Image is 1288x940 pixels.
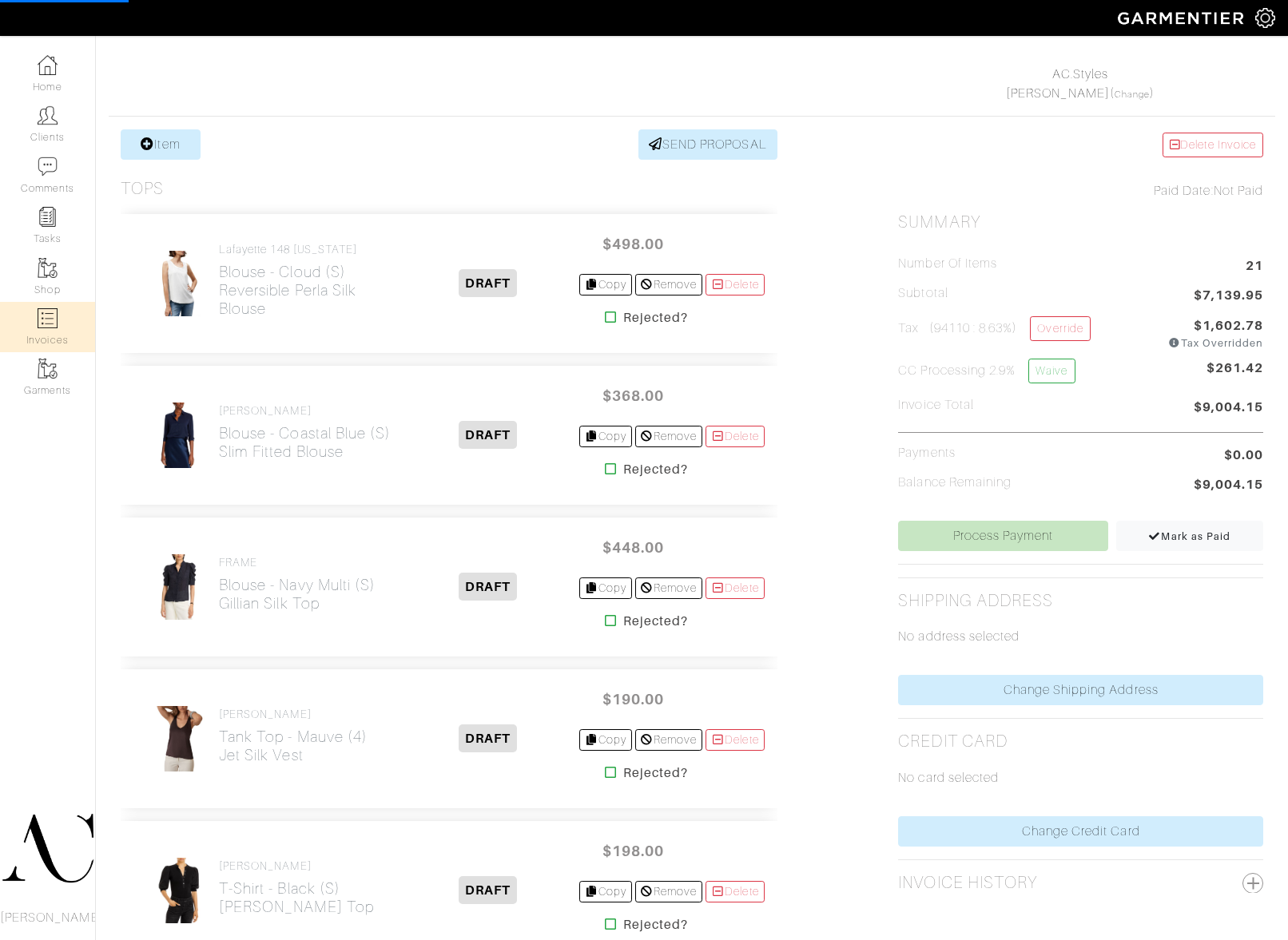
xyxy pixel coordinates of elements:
h4: FRAME [219,556,376,569]
h2: Credit Card [898,732,1008,752]
span: DRAFT [459,269,517,297]
strong: Rejected? [623,612,688,631]
img: comment-icon-a0a6a9ef722e966f86d9cbdc48e553b5cf19dbc54f86b18d962a5391bc8f6eb6.png [38,157,58,176]
img: reminder-icon-8004d30b9f0a5d33ae49ab947aed9ed385cf756f9e5892f1edd6e32f2345188e.png [38,207,58,227]
a: [PERSON_NAME] [1006,86,1110,101]
span: $9,004.15 [1194,475,1263,497]
h2: T-Shirt - Black (S) [PERSON_NAME] Top [219,879,374,916]
img: Fy5nNAWNNFhbX27jyVPpCqxE [152,857,206,924]
a: Delete [706,881,765,902]
span: $261.42 [1207,359,1263,390]
h2: Blouse - Cloud (S) Reversible Perla Silk Blouse [219,263,398,318]
div: ( ) [904,65,1256,103]
a: Copy [579,729,633,751]
a: Change [1115,89,1150,99]
p: No card selected [898,768,1263,787]
h4: [PERSON_NAME] [219,708,368,721]
h4: [PERSON_NAME] [219,404,391,418]
span: $190.00 [586,682,682,716]
img: 34zEuQXRpN4h4knKDHkJ82aP [152,402,206,469]
h2: Invoice History [898,873,1037,893]
a: Mark as Paid [1116,521,1263,551]
span: DRAFT [459,421,517,449]
a: [PERSON_NAME] Tank Top - Mauve (4)Jet Silk Vest [219,708,368,764]
a: Change Shipping Address [898,675,1263,705]
a: Delete [706,577,765,599]
img: WkZFpQYQMuaz3gL8fQwJUGtn [152,705,206,772]
h2: Blouse - Navy Multi (S) Gillian Silk Top [219,576,376,613]
span: Paid Date: [1154,184,1214,198]
a: FRAME Blouse - Navy Multi (S)Gillian Silk Top [219,556,376,613]
img: gear-icon-white-bd11855cb880d31180b6d7d6211b90ccbf57a29d726f0c71d8c61bd08dd39cc2.png [1255,8,1275,28]
a: [PERSON_NAME] Blouse - Coastal Blue (S)Slim Fitted Blouse [219,404,391,461]
span: DRAFT [459,876,517,904]
span: $368.00 [586,379,682,413]
strong: Rejected? [623,460,688,479]
a: Delete [706,729,765,751]
a: Remove [635,577,702,599]
span: DRAFT [459,573,517,601]
strong: Rejected? [623,308,688,327]
a: SEND PROPOSAL [638,129,777,160]
a: Item [121,129,201,160]
img: clients-icon-6bae9207a08558b7cb47a8932f037763ab4055f8c8b6bfacd5dc20c3e0201464.png [38,105,58,125]
a: Copy [579,881,633,902]
a: Delete [706,426,765,447]
span: DRAFT [459,724,517,752]
img: orders-icon-0abe47150d42831381b5fb84f609e132dff9fe21cb692f30cb5eec754e2cba89.png [38,308,58,328]
h5: Number of Items [898,256,997,272]
a: Remove [635,729,702,751]
div: Not Paid [898,181,1263,200]
a: Remove [635,426,702,447]
span: 21 [1246,256,1263,278]
img: dashboard-icon-dbcd8f5a0b271acd01030246c82b418ddd0df26cd7fceb0bd07c9910d44c42f6.png [38,55,58,75]
strong: Rejected? [623,915,688,934]
img: W8Mrx2fFFQZoeLuirCHcT6qh [152,250,206,317]
h2: Blouse - Coastal Blue (S) Slim Fitted Blouse [219,424,391,461]
h5: Invoice Total [898,398,974,413]
h3: Tops [121,179,164,199]
span: $1,602.78 [1194,316,1263,335]
img: 9AHfmhaAUi1nZgoU81tBaxM8 [152,553,206,621]
a: Change Credit Card [898,816,1263,847]
a: Lafayette 148 [US_STATE] Blouse - Cloud (S)Reversible Perla Silk Blouse [219,243,398,318]
h2: Summary [898,212,1263,232]
a: Waive [1028,359,1075,383]
img: garments-icon-b7da505a4dc4fd61783c78ac3ca0ef83fa9d6f193b1c9dc38574b1d14d53ca28.png [38,359,58,379]
a: Delete Invoice [1163,133,1263,157]
a: Process Payment [898,521,1107,551]
a: Copy [579,274,633,295]
h5: CC Processing 2.9% [898,359,1075,383]
h4: Lafayette 148 [US_STATE] [219,243,398,256]
span: $7,139.95 [1194,286,1263,307]
a: Override [1030,316,1090,341]
h5: Tax (94110 : 8.63%) [898,316,1090,344]
strong: Rejected? [623,764,688,783]
a: Copy [579,577,633,599]
p: No address selected [898,627,1263,646]
h5: Payments [898,446,955,461]
h5: Subtotal [898,286,948,301]
a: Delete [706,274,765,295]
span: $448.00 [586,530,682,565]
a: Remove [635,881,702,902]
h2: Shipping Address [898,591,1053,611]
span: $498.00 [586,227,682,261]
a: [PERSON_NAME] T-Shirt - Black (S)[PERSON_NAME] Top [219,859,374,916]
a: Remove [635,274,702,295]
span: $198.00 [586,834,682,868]
a: AC.Styles [1052,67,1108,81]
span: $9,004.15 [1194,398,1263,419]
a: Copy [579,426,633,447]
img: garmentier-logo-header-white-b43fb05a5012e4ada735d5af1a66efaba907eab6374d6393d1fbf88cb4ef424d.png [1110,4,1255,32]
span: $0.00 [1224,446,1263,465]
img: garments-icon-b7da505a4dc4fd61783c78ac3ca0ef83fa9d6f193b1c9dc38574b1d14d53ca28.png [38,258,58,278]
div: Tax Overridden [1168,335,1263,351]
h5: Balance Remaining [898,475,1012,490]
span: Mark as Paid [1148,530,1230,542]
h2: Tank Top - Mauve (4) Jet Silk Vest [219,728,368,764]
h4: [PERSON_NAME] [219,859,374,873]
